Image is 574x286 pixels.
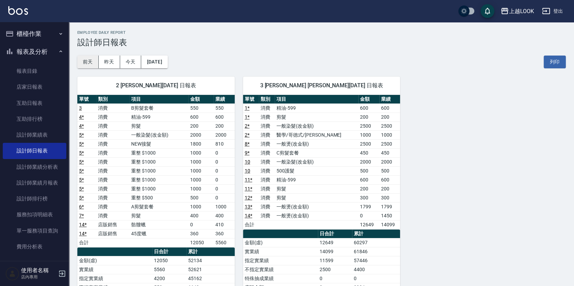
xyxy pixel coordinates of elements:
[3,257,66,275] button: 客戶管理
[96,166,129,175] td: 消費
[79,105,82,111] a: 3
[96,95,129,104] th: 類別
[498,4,536,18] button: 上越LOOK
[214,103,235,112] td: 550
[214,130,235,139] td: 2000
[129,95,188,104] th: 項目
[358,95,379,104] th: 金額
[96,130,129,139] td: 消費
[129,220,188,229] td: 骷髏蠟
[214,229,235,238] td: 360
[379,95,400,104] th: 業績
[3,207,66,223] a: 服務扣項明細表
[259,130,275,139] td: 消費
[539,5,566,18] button: 登出
[251,82,392,89] span: 3 [PERSON_NAME] [PERSON_NAME][DATE] 日報表
[129,148,188,157] td: 重整 $1000
[259,202,275,211] td: 消費
[129,202,188,211] td: A剪髮套餐
[379,211,400,220] td: 1450
[358,112,379,121] td: 200
[379,139,400,148] td: 2500
[259,112,275,121] td: 消費
[214,184,235,193] td: 0
[259,193,275,202] td: 消費
[129,121,188,130] td: 剪髮
[259,166,275,175] td: 消費
[96,220,129,229] td: 店販銷售
[3,191,66,207] a: 設計師排行榜
[77,95,96,104] th: 單號
[214,193,235,202] td: 0
[96,211,129,220] td: 消費
[152,256,186,265] td: 12050
[318,274,352,283] td: 0
[188,211,213,220] td: 400
[188,193,213,202] td: 500
[77,256,152,265] td: 金額(虛)
[152,265,186,274] td: 5560
[129,229,188,238] td: 45度蠟
[96,112,129,121] td: 消費
[188,139,213,148] td: 1800
[214,238,235,247] td: 5560
[318,256,352,265] td: 11599
[96,184,129,193] td: 消費
[275,175,358,184] td: 精油-599
[275,193,358,202] td: 剪髮
[379,103,400,112] td: 600
[352,274,400,283] td: 0
[243,220,259,229] td: 合計
[188,121,213,130] td: 200
[186,274,235,283] td: 45162
[243,95,400,229] table: a dense table
[318,265,352,274] td: 2500
[214,121,235,130] td: 200
[77,274,152,283] td: 指定實業績
[245,168,250,174] a: 10
[214,211,235,220] td: 400
[358,139,379,148] td: 2500
[3,143,66,159] a: 設計師日報表
[275,103,358,112] td: 精油-599
[188,103,213,112] td: 550
[379,121,400,130] td: 2500
[3,95,66,111] a: 互助日報表
[77,30,566,35] h2: Employee Daily Report
[259,211,275,220] td: 消費
[379,220,400,229] td: 14099
[245,159,250,165] a: 10
[3,111,66,127] a: 互助排行榜
[352,229,400,238] th: 累計
[77,265,152,274] td: 實業績
[379,175,400,184] td: 600
[243,247,318,256] td: 實業績
[358,157,379,166] td: 2000
[379,166,400,175] td: 500
[129,175,188,184] td: 重整 $1000
[188,220,213,229] td: 0
[96,175,129,184] td: 消費
[8,6,28,15] img: Logo
[358,166,379,175] td: 500
[275,157,358,166] td: 一般染髮(改金額)
[214,166,235,175] td: 0
[358,121,379,130] td: 2500
[214,220,235,229] td: 410
[3,25,66,43] button: 櫃檯作業
[129,211,188,220] td: 剪髮
[186,256,235,265] td: 52134
[214,175,235,184] td: 0
[186,265,235,274] td: 52621
[358,193,379,202] td: 300
[358,202,379,211] td: 1799
[99,56,120,68] button: 昨天
[152,274,186,283] td: 4200
[259,139,275,148] td: 消費
[96,121,129,130] td: 消費
[259,175,275,184] td: 消費
[259,121,275,130] td: 消費
[318,229,352,238] th: 日合計
[214,157,235,166] td: 0
[358,220,379,229] td: 12649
